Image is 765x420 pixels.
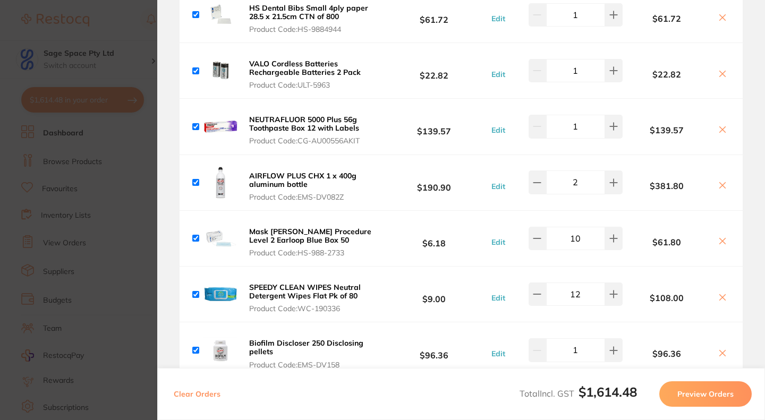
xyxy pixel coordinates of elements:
img: OTM1Mjd3Zg [203,277,237,311]
span: Product Code: HS-9884944 [249,25,377,33]
b: $22.82 [623,70,711,79]
button: Edit [488,125,508,135]
b: $61.80 [623,237,711,247]
b: Mask [PERSON_NAME] Procedure Level 2 Earloop Blue Box 50 [249,227,371,245]
b: $61.72 [623,14,711,23]
b: $6.18 [380,229,488,248]
img: Y2g1Y3Qzdg [203,109,237,143]
b: SPEEDY CLEAN WIPES Neutral Detergent Wipes Flat Pk of 80 [249,282,361,301]
button: Clear Orders [171,381,224,407]
b: $190.90 [380,173,488,192]
button: Edit [488,237,508,247]
b: $96.36 [623,349,711,358]
b: $381.80 [623,181,711,191]
img: eTJ2YTY1dQ [203,221,237,255]
span: Product Code: ULT-5963 [249,81,377,89]
b: AIRFLOW PLUS CHX 1 x 400g aluminum bottle [249,171,356,189]
button: Preview Orders [659,381,752,407]
b: $61.72 [380,5,488,24]
span: Total Incl. GST [520,388,637,399]
span: Product Code: WC-190336 [249,304,377,313]
b: HS Dental Bibs Small 4ply paper 28.5 x 21.5cm CTN of 800 [249,3,368,21]
b: Biofilm Discloser 250 Disclosing pellets [249,338,363,356]
button: Edit [488,349,508,358]
b: NEUTRAFLUOR 5000 Plus 56g Toothpaste Box 12 with Labels [249,115,359,133]
b: $9.00 [380,285,488,304]
b: $139.57 [623,125,711,135]
b: $1,614.48 [579,384,637,400]
button: Biofilm Discloser 250 Disclosing pellets Product Code:EMS-DV158 [246,338,380,369]
b: $96.36 [380,340,488,360]
button: NEUTRAFLUOR 5000 Plus 56g Toothpaste Box 12 with Labels Product Code:CG-AU00556AKIT [246,115,380,145]
img: MmowNW1weQ [203,333,237,367]
button: Mask [PERSON_NAME] Procedure Level 2 Earloop Blue Box 50 Product Code:HS-988-2733 [246,227,380,258]
button: HS Dental Bibs Small 4ply paper 28.5 x 21.5cm CTN of 800 Product Code:HS-9884944 [246,3,380,34]
button: SPEEDY CLEAN WIPES Neutral Detergent Wipes Flat Pk of 80 Product Code:WC-190336 [246,282,380,313]
button: VALO Cordless Batteries Rechargeable Batteries 2 Pack Product Code:ULT-5963 [246,59,380,90]
button: AIRFLOW PLUS CHX 1 x 400g aluminum bottle Product Code:EMS-DV082Z [246,171,380,202]
span: Product Code: EMS-DV158 [249,361,377,369]
b: $108.00 [623,293,711,303]
button: Edit [488,14,508,23]
b: $22.82 [380,61,488,81]
img: OWJjZ2tvaw [203,166,237,200]
b: $139.57 [380,117,488,136]
b: VALO Cordless Batteries Rechargeable Batteries 2 Pack [249,59,361,77]
button: Edit [488,293,508,303]
button: Edit [488,70,508,79]
span: Product Code: EMS-DV082Z [249,193,377,201]
span: Product Code: HS-988-2733 [249,248,377,257]
span: Product Code: CG-AU00556AKIT [249,136,377,145]
button: Edit [488,182,508,191]
img: d2dwc2o3Yw [203,54,237,88]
